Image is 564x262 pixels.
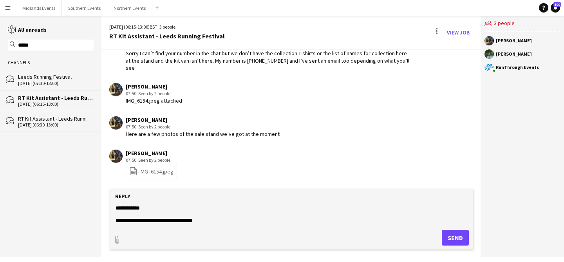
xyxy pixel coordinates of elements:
div: [PERSON_NAME] [496,38,532,43]
button: Send [442,230,469,246]
div: [DATE] (06:30-13:00) [18,122,94,128]
div: [PERSON_NAME] [126,83,182,90]
div: [DATE] (07:30-13:00) [18,81,94,86]
a: All unreads [8,26,47,33]
a: IMG_6154.jpeg [129,167,174,176]
span: · Seen by 2 people [136,124,170,130]
div: 3 people [484,16,560,32]
div: Leeds Running Festival [18,73,94,80]
div: IMG_6154.jpeg attached [126,97,182,104]
div: 07:50 [126,90,182,97]
div: [PERSON_NAME] [126,116,280,123]
a: View Job [444,26,473,39]
span: 100 [553,2,561,7]
button: Midlands Events [16,0,62,16]
div: [PERSON_NAME] [496,52,532,56]
div: 07:50 [126,157,177,164]
label: Reply [115,193,130,200]
span: · Seen by 2 people [136,90,170,96]
button: Northern Events [107,0,152,16]
span: · Seen by 2 people [136,157,170,163]
button: Southern Events [62,0,107,16]
div: RT Kit Assistant - Leeds Running Festival [109,33,225,40]
div: RT Kit Assistant - Leeds Running Festival [18,115,94,122]
div: [DATE] (06:15-13:00) | 3 people [109,23,225,31]
div: RT Kit Assistant - Leeds Running Festival [18,94,94,101]
div: [DATE] (06:15-13:00) [18,101,94,107]
div: 07:50 [126,123,280,130]
a: 100 [551,3,560,13]
div: Hey [PERSON_NAME], Sorry I can’t find your number in the chat but we don’t have the collection T-... [126,43,413,71]
span: BST [150,24,157,30]
div: RunThrough Events [496,65,539,70]
div: Here are a few photos of the sale stand we’ve got at the moment [126,130,280,137]
div: [PERSON_NAME] [126,150,177,157]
